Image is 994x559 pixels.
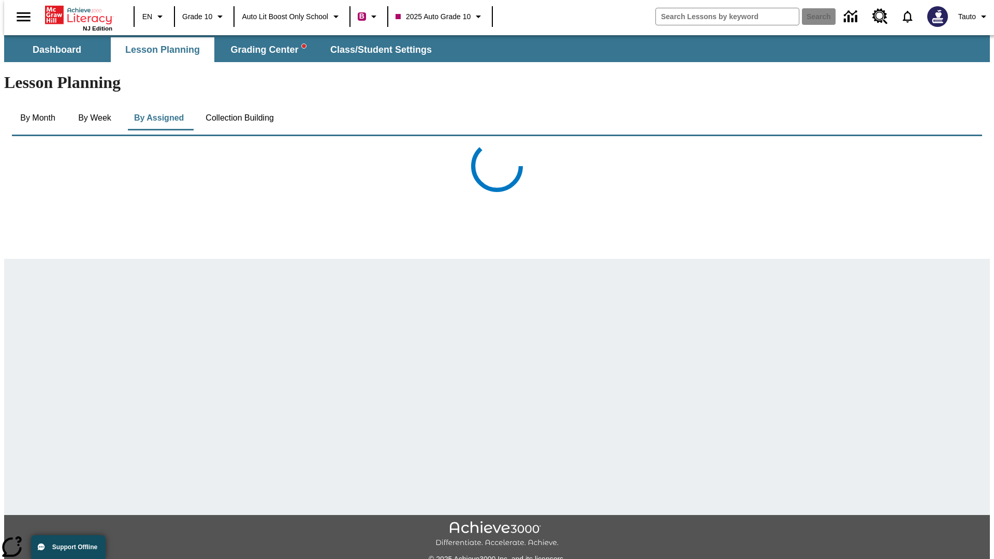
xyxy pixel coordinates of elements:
[5,37,109,62] button: Dashboard
[31,535,106,559] button: Support Offline
[4,73,990,92] h1: Lesson Planning
[954,7,994,26] button: Profile/Settings
[866,3,894,31] a: Resource Center, Will open in new tab
[354,7,384,26] button: Boost Class color is violet red. Change class color
[4,35,990,62] div: SubNavbar
[391,7,489,26] button: Class: 2025 Auto Grade 10, Select your class
[359,10,364,23] span: B
[958,11,976,22] span: Tauto
[142,11,152,22] span: EN
[322,37,440,62] button: Class/Student Settings
[396,11,471,22] span: 2025 Auto Grade 10
[83,25,112,32] span: NJ Edition
[69,106,121,130] button: By Week
[656,8,799,25] input: search field
[330,44,432,56] span: Class/Student Settings
[302,44,306,48] svg: writing assistant alert
[838,3,866,31] a: Data Center
[921,3,954,30] button: Select a new avatar
[45,5,112,25] a: Home
[138,7,171,26] button: Language: EN, Select a language
[45,4,112,32] div: Home
[111,37,214,62] button: Lesson Planning
[197,106,282,130] button: Collection Building
[238,7,346,26] button: School: Auto Lit Boost only School, Select your school
[52,543,97,551] span: Support Offline
[33,44,81,56] span: Dashboard
[178,7,230,26] button: Grade: Grade 10, Select a grade
[435,521,559,548] img: Achieve3000 Differentiate Accelerate Achieve
[125,44,200,56] span: Lesson Planning
[894,3,921,30] a: Notifications
[4,37,441,62] div: SubNavbar
[927,6,948,27] img: Avatar
[216,37,320,62] button: Grading Center
[12,106,64,130] button: By Month
[126,106,192,130] button: By Assigned
[230,44,305,56] span: Grading Center
[8,2,39,32] button: Open side menu
[242,11,328,22] span: Auto Lit Boost only School
[182,11,212,22] span: Grade 10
